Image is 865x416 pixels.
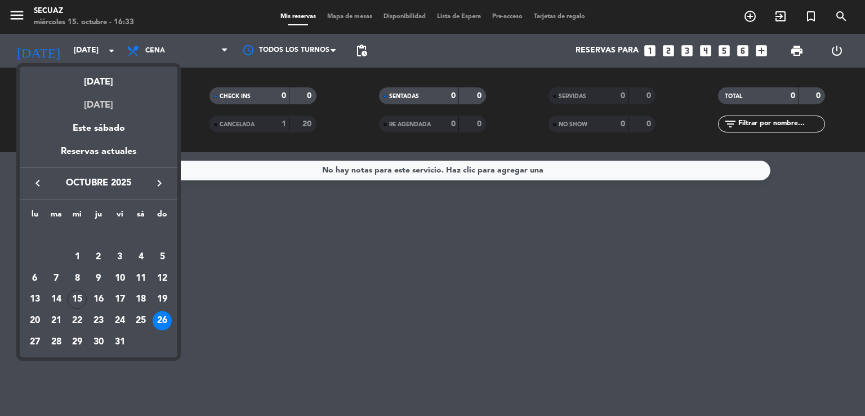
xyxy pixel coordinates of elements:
[20,113,177,144] div: Este sábado
[89,269,108,288] div: 9
[131,269,150,288] div: 11
[110,333,130,352] div: 31
[131,247,150,267] div: 4
[153,290,172,309] div: 19
[153,269,172,288] div: 12
[66,310,88,331] td: 22 de octubre de 2025
[131,289,152,310] td: 18 de octubre de 2025
[109,246,131,268] td: 3 de octubre de 2025
[88,289,109,310] td: 16 de octubre de 2025
[131,310,152,331] td: 25 de octubre de 2025
[24,268,46,289] td: 6 de octubre de 2025
[68,333,87,352] div: 29
[88,208,109,225] th: jueves
[88,268,109,289] td: 9 de octubre de 2025
[88,331,109,353] td: 30 de octubre de 2025
[66,208,88,225] th: miércoles
[20,90,177,113] div: [DATE]
[31,176,44,190] i: keyboard_arrow_left
[25,269,44,288] div: 6
[47,333,66,352] div: 28
[153,247,172,267] div: 5
[24,331,46,353] td: 27 de octubre de 2025
[131,268,152,289] td: 11 de octubre de 2025
[89,290,108,309] div: 16
[110,290,130,309] div: 17
[66,331,88,353] td: 29 de octubre de 2025
[110,311,130,330] div: 24
[151,268,173,289] td: 12 de octubre de 2025
[89,333,108,352] div: 30
[151,208,173,225] th: domingo
[47,311,66,330] div: 21
[66,268,88,289] td: 8 de octubre de 2025
[48,176,149,191] span: octubre 2025
[46,310,67,331] td: 21 de octubre de 2025
[109,289,131,310] td: 17 de octubre de 2025
[88,246,109,268] td: 2 de octubre de 2025
[68,290,87,309] div: 15
[46,331,67,353] td: 28 de octubre de 2025
[66,289,88,310] td: 15 de octubre de 2025
[20,67,177,90] div: [DATE]
[151,246,173,268] td: 5 de octubre de 2025
[88,310,109,331] td: 23 de octubre de 2025
[46,208,67,225] th: martes
[149,176,170,191] button: keyboard_arrow_right
[66,246,88,268] td: 1 de octubre de 2025
[153,176,166,190] i: keyboard_arrow_right
[24,289,46,310] td: 13 de octubre de 2025
[131,290,150,309] div: 18
[110,247,130,267] div: 3
[110,269,130,288] div: 10
[25,333,44,352] div: 27
[68,269,87,288] div: 8
[89,247,108,267] div: 2
[131,246,152,268] td: 4 de octubre de 2025
[131,208,152,225] th: sábado
[24,225,173,246] td: OCT.
[109,310,131,331] td: 24 de octubre de 2025
[20,144,177,167] div: Reservas actuales
[151,289,173,310] td: 19 de octubre de 2025
[68,247,87,267] div: 1
[89,311,108,330] div: 23
[46,268,67,289] td: 7 de octubre de 2025
[25,311,44,330] div: 20
[153,311,172,330] div: 26
[47,290,66,309] div: 14
[151,310,173,331] td: 26 de octubre de 2025
[109,331,131,353] td: 31 de octubre de 2025
[24,208,46,225] th: lunes
[28,176,48,191] button: keyboard_arrow_left
[25,290,44,309] div: 13
[109,208,131,225] th: viernes
[131,311,150,330] div: 25
[24,310,46,331] td: 20 de octubre de 2025
[46,289,67,310] td: 14 de octubre de 2025
[68,311,87,330] div: 22
[109,268,131,289] td: 10 de octubre de 2025
[47,269,66,288] div: 7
